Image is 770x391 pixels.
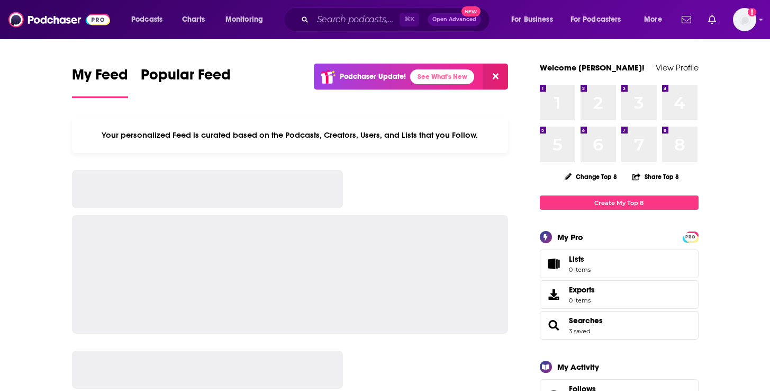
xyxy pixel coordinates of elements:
[141,66,231,90] span: Popular Feed
[313,11,400,28] input: Search podcasts, credits, & more...
[569,266,591,273] span: 0 items
[704,11,720,29] a: Show notifications dropdown
[733,8,756,31] img: User Profile
[432,17,476,22] span: Open Advanced
[540,280,699,309] a: Exports
[72,117,509,153] div: Your personalized Feed is curated based on the Podcasts, Creators, Users, and Lists that you Follow.
[124,11,176,28] button: open menu
[569,254,591,264] span: Lists
[569,327,590,335] a: 3 saved
[569,316,603,325] a: Searches
[340,72,406,81] p: Podchaser Update!
[540,63,645,73] a: Welcome [PERSON_NAME]!
[540,311,699,340] span: Searches
[543,318,565,333] a: Searches
[141,66,231,98] a: Popular Feed
[218,11,277,28] button: open menu
[684,233,697,241] span: PRO
[8,10,110,30] img: Podchaser - Follow, Share and Rate Podcasts
[733,8,756,31] span: Logged in as rpendrick
[644,12,662,27] span: More
[72,66,128,98] a: My Feed
[182,12,205,27] span: Charts
[557,232,583,242] div: My Pro
[225,12,263,27] span: Monitoring
[569,285,595,295] span: Exports
[569,254,584,264] span: Lists
[511,12,553,27] span: For Business
[543,287,565,302] span: Exports
[504,11,566,28] button: open menu
[569,297,595,304] span: 0 items
[175,11,211,28] a: Charts
[748,8,756,16] svg: Add a profile image
[637,11,675,28] button: open menu
[564,11,637,28] button: open menu
[410,69,474,84] a: See What's New
[677,11,695,29] a: Show notifications dropdown
[557,362,599,372] div: My Activity
[558,170,624,183] button: Change Top 8
[461,6,481,16] span: New
[656,63,699,73] a: View Profile
[540,196,699,210] a: Create My Top 8
[540,250,699,278] a: Lists
[72,66,128,90] span: My Feed
[400,13,419,26] span: ⌘ K
[632,166,680,187] button: Share Top 8
[543,256,565,271] span: Lists
[733,8,756,31] button: Show profile menu
[570,12,621,27] span: For Podcasters
[684,233,697,241] a: PRO
[294,7,500,32] div: Search podcasts, credits, & more...
[131,12,162,27] span: Podcasts
[428,13,481,26] button: Open AdvancedNew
